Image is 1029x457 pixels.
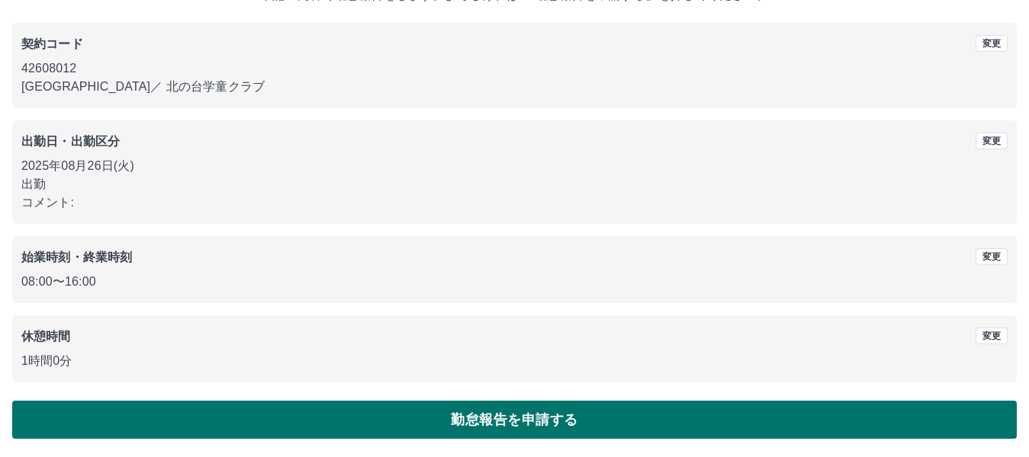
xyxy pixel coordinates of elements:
[21,157,1008,175] p: 2025年08月26日(火)
[976,328,1008,344] button: 変更
[21,330,71,343] b: 休憩時間
[21,251,132,264] b: 始業時刻・終業時刻
[12,401,1017,439] button: 勤怠報告を申請する
[21,37,83,50] b: 契約コード
[21,175,1008,193] p: 出勤
[21,352,1008,370] p: 1時間0分
[21,78,1008,96] p: [GEOGRAPHIC_DATA] ／ 北の台学童クラブ
[21,59,1008,78] p: 42608012
[976,248,1008,265] button: 変更
[21,193,1008,212] p: コメント:
[976,133,1008,149] button: 変更
[21,135,120,148] b: 出勤日・出勤区分
[976,35,1008,52] button: 変更
[21,273,1008,291] p: 08:00 〜 16:00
